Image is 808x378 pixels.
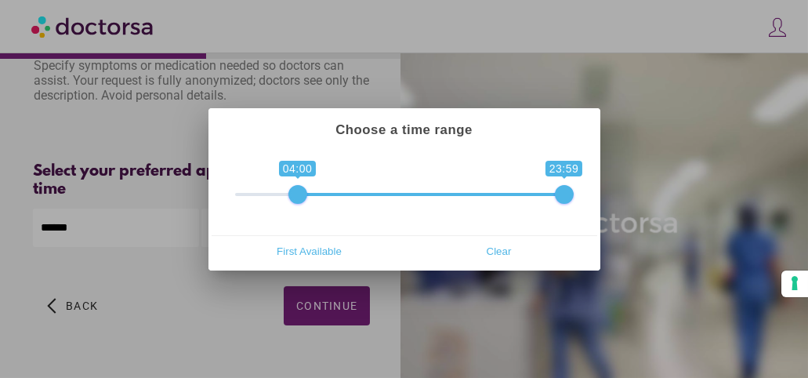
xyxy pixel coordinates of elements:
span: 23:59 [545,161,583,176]
span: 04:00 [279,161,317,176]
button: First Available [215,239,404,264]
button: Your consent preferences for tracking technologies [781,271,808,297]
button: Clear [404,239,594,264]
strong: Choose a time range [335,122,473,137]
span: First Available [219,240,400,264]
span: Clear [409,240,589,264]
